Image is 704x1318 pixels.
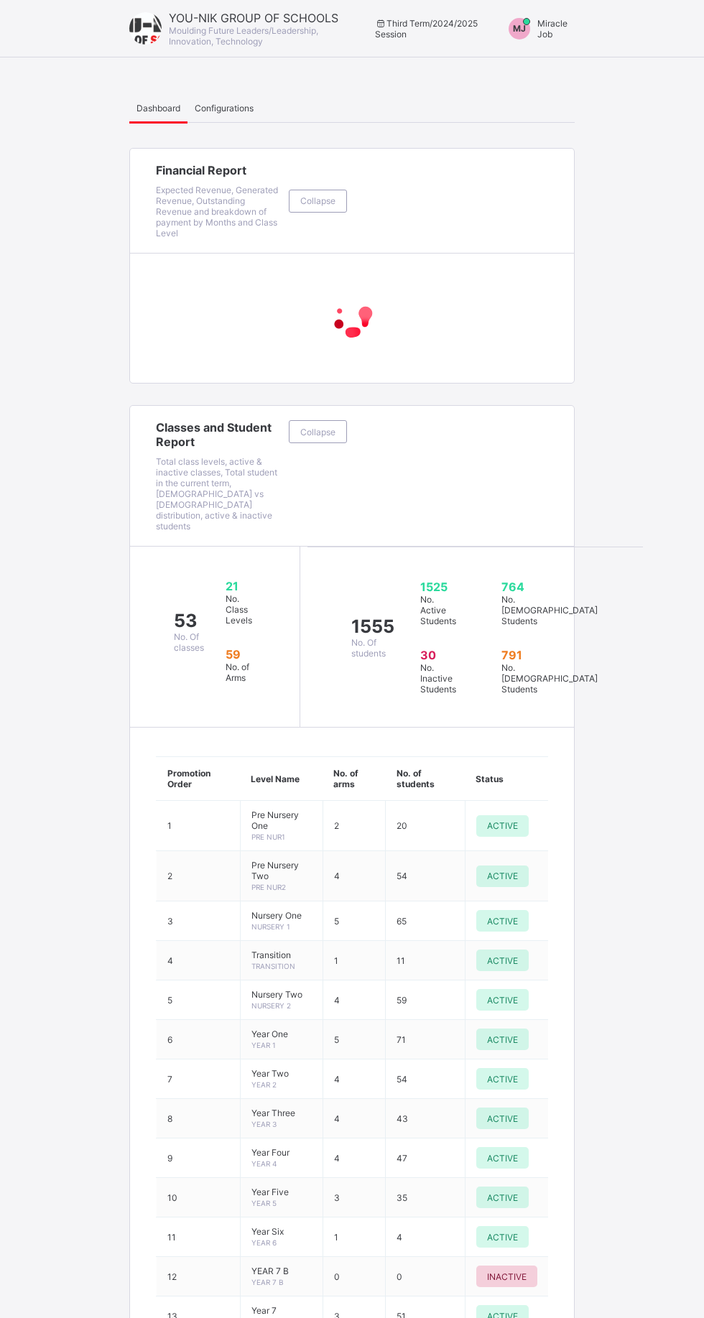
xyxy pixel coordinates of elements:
[251,860,312,881] span: Pre Nursery Two
[323,1059,386,1099] td: 4
[487,995,518,1006] span: ACTIVE
[323,1178,386,1217] td: 3
[251,1199,277,1207] span: Year 5
[465,757,548,801] th: Status
[386,801,466,851] td: 20
[157,1138,241,1178] td: 9
[487,955,518,966] span: ACTIVE
[169,25,318,47] span: Moulding Future Leaders/Leadership, Innovation, Technology
[501,648,598,662] span: 791
[323,1020,386,1059] td: 5
[487,1034,518,1045] span: ACTIVE
[323,980,386,1020] td: 4
[501,580,598,594] span: 764
[251,832,285,841] span: Pre Nur1
[251,1159,277,1168] span: Year 4
[251,1187,312,1197] span: Year Five
[251,1226,312,1237] span: Year Six
[386,1178,466,1217] td: 35
[487,1192,518,1203] span: ACTIVE
[226,647,252,662] span: 59
[157,1059,241,1099] td: 7
[240,757,323,801] th: Level Name
[251,1305,312,1316] span: Year 7
[386,1217,466,1257] td: 4
[156,163,282,177] span: Financial Report
[487,1113,518,1124] span: ACTIVE
[386,757,466,801] th: No. of students
[537,18,568,40] span: Miracle Job
[157,851,241,901] td: 2
[251,883,286,891] span: Pre Nur2
[157,1099,241,1138] td: 8
[195,103,254,113] span: Configurations
[251,962,295,970] span: Transition
[157,1020,241,1059] td: 6
[300,195,335,206] span: Collapse
[136,103,180,113] span: Dashboard
[251,1147,312,1158] span: Year Four
[487,1232,518,1243] span: ACTIVE
[174,631,204,653] span: No. Of classes
[323,901,386,941] td: 5
[386,851,466,901] td: 54
[420,648,456,662] span: 30
[226,662,249,683] span: No. of Arms
[156,185,278,238] span: Expected Revenue, Generated Revenue, Outstanding Revenue and breakdown of payment by Months and C...
[323,1099,386,1138] td: 4
[501,662,598,695] span: No. [DEMOGRAPHIC_DATA] Students
[251,1068,312,1079] span: Year Two
[487,820,518,831] span: ACTIVE
[251,989,312,1000] span: Nursery Two
[251,1041,276,1049] span: Year 1
[386,941,466,980] td: 11
[513,23,526,34] span: MJ
[386,980,466,1020] td: 59
[251,1120,277,1128] span: Year 3
[351,616,394,637] span: 1555
[420,594,456,626] span: No. Active Students
[157,1217,241,1257] td: 11
[386,1020,466,1059] td: 71
[487,871,518,881] span: ACTIVE
[251,1001,291,1010] span: Nursery 2
[351,637,386,659] span: No. Of students
[226,579,252,593] span: 21
[487,1074,518,1085] span: ACTIVE
[386,1059,466,1099] td: 54
[386,1138,466,1178] td: 47
[501,594,598,626] span: No. [DEMOGRAPHIC_DATA] Students
[487,1153,518,1164] span: ACTIVE
[157,901,241,941] td: 3
[169,11,364,25] span: YOU-NIK GROUP OF SCHOOLS
[157,801,241,851] td: 1
[251,1278,284,1286] span: YEAR 7 B
[251,910,312,921] span: Nursery One
[157,1257,241,1296] td: 12
[251,1238,277,1247] span: Year 6
[251,1108,312,1118] span: Year Three
[487,1271,527,1282] span: INACTIVE
[251,809,312,831] span: Pre Nursery One
[487,916,518,927] span: ACTIVE
[157,757,241,801] th: Promotion Order
[386,1257,466,1296] td: 0
[375,18,478,40] span: session/term information
[251,1266,312,1276] span: YEAR 7 B
[157,941,241,980] td: 4
[226,593,252,626] span: No. Class Levels
[420,662,456,695] span: No. Inactive Students
[323,1217,386,1257] td: 1
[251,1029,312,1039] span: Year One
[323,851,386,901] td: 4
[251,922,290,931] span: Nursery 1
[156,420,282,449] span: Classes and Student Report
[300,427,335,437] span: Collapse
[386,901,466,941] td: 65
[323,757,386,801] th: No. of arms
[157,980,241,1020] td: 5
[323,1138,386,1178] td: 4
[323,801,386,851] td: 2
[386,1099,466,1138] td: 43
[174,610,204,631] span: 53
